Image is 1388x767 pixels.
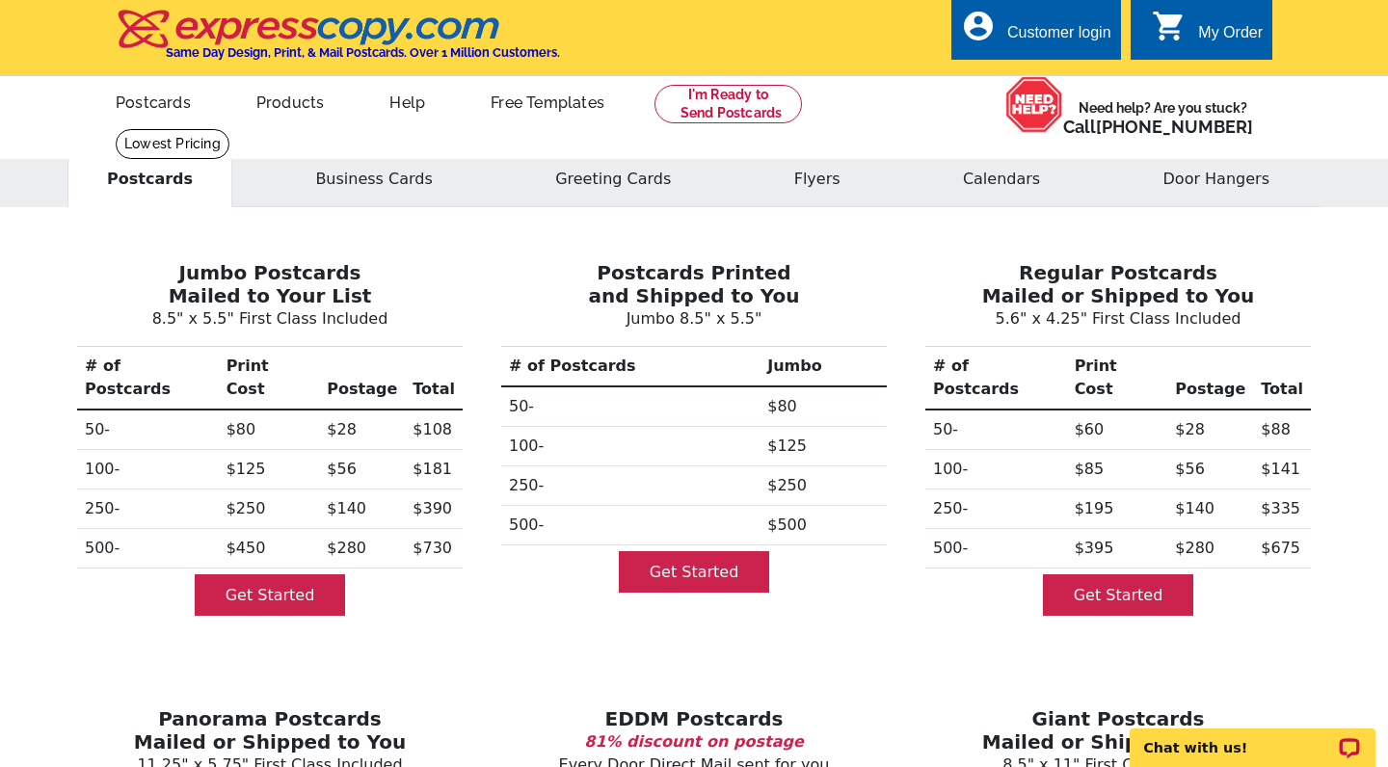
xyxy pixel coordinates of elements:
td: $88 [1253,410,1311,450]
iframe: LiveChat chat widget [1117,706,1388,767]
a: Get Started [1043,574,1194,616]
td: $60 [1067,410,1168,450]
h3: Regular Postcards Mailed or Shipped to You [921,261,1315,307]
i: shopping_cart [1152,9,1187,43]
td: $675 [1253,529,1311,569]
button: Door Hangers [1124,151,1309,207]
td: $195 [1067,489,1168,529]
td: $335 [1253,489,1311,529]
td: $141 [1253,450,1311,489]
th: 100- [77,450,219,489]
td: $56 [1167,450,1253,489]
th: Total [405,347,463,410]
th: # of Postcards [925,347,1067,410]
p: Jumbo 8.5" x 5.5" [497,307,891,331]
i: account_circle [961,9,996,43]
button: Calendars [923,151,1080,207]
td: $250 [760,466,887,506]
th: Print Cost [219,347,320,410]
a: Same Day Design, Print, & Mail Postcards. Over 1 Million Customers. [116,23,560,60]
h3: Giant Postcards Mailed or Shipped to You [921,707,1315,754]
th: Postage [319,347,405,410]
td: $250 [219,489,320,529]
span: Need help? Are you stuck? [1063,98,1263,137]
a: [PHONE_NUMBER] [1096,117,1253,137]
button: Business Cards [276,151,471,207]
button: Flyers [755,151,880,207]
th: 250- [925,489,1067,529]
a: Help [359,78,456,123]
td: $140 [319,489,405,529]
td: $125 [219,450,320,489]
th: # of Postcards [501,347,760,387]
td: $395 [1067,529,1168,569]
b: 81% discount on postage [584,732,803,751]
th: # of Postcards [77,347,219,410]
th: 500- [925,529,1067,569]
th: 50- [925,410,1067,450]
td: $125 [760,427,887,466]
h3: EDDM Postcards [497,707,891,730]
td: $280 [319,529,405,569]
h3: Jumbo Postcards Mailed to Your List [73,261,467,307]
a: shopping_cart My Order [1152,21,1263,45]
a: Get Started [619,551,770,593]
h3: Postcards Printed and Shipped to You [497,261,891,307]
a: account_circle Customer login [961,21,1111,45]
img: help [1005,76,1063,133]
a: Get Started [195,574,346,616]
span: Call [1063,117,1253,137]
th: Jumbo [760,347,887,387]
th: 100- [925,450,1067,489]
h3: Panorama Postcards Mailed or Shipped to You [73,707,467,754]
th: 50- [501,386,760,427]
th: 500- [501,506,760,545]
td: $390 [405,489,463,529]
td: $85 [1067,450,1168,489]
td: $450 [219,529,320,569]
th: Print Cost [1067,347,1168,410]
td: $80 [219,410,320,450]
a: Postcards [85,78,222,123]
button: Postcards [67,151,232,207]
td: $500 [760,506,887,545]
td: $280 [1167,529,1253,569]
td: $730 [405,529,463,569]
p: 8.5" x 5.5" First Class Included [73,307,467,331]
div: My Order [1198,24,1263,51]
td: $28 [1167,410,1253,450]
td: $28 [319,410,405,450]
th: Total [1253,347,1311,410]
a: Products [226,78,356,123]
div: Customer login [1007,24,1111,51]
p: 5.6" x 4.25" First Class Included [921,307,1315,331]
th: 50- [77,410,219,450]
button: Greeting Cards [516,151,710,207]
th: 100- [501,427,760,466]
td: $80 [760,386,887,427]
td: $140 [1167,489,1253,529]
th: Postage [1167,347,1253,410]
td: $56 [319,450,405,489]
td: $108 [405,410,463,450]
th: 250- [77,489,219,529]
h4: Same Day Design, Print, & Mail Postcards. Over 1 Million Customers. [166,45,560,60]
th: 500- [77,529,219,569]
th: 250- [501,466,760,506]
td: $181 [405,450,463,489]
a: Free Templates [460,78,635,123]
